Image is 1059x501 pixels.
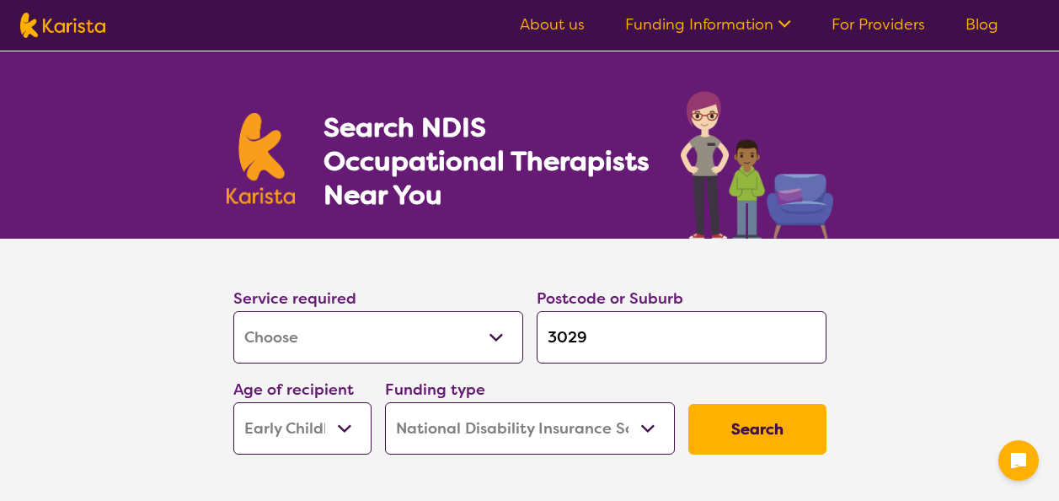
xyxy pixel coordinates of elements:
label: Funding type [385,380,485,400]
img: Karista logo [227,113,296,204]
a: Blog [965,14,998,35]
label: Postcode or Suburb [537,288,683,309]
label: Age of recipient [233,380,354,400]
img: occupational-therapy [681,91,833,239]
label: Service required [233,288,356,309]
img: Karista logo [20,13,105,38]
button: Search [688,404,826,455]
input: Type [537,311,826,364]
a: About us [520,14,585,35]
a: For Providers [832,14,925,35]
a: Funding Information [625,14,791,35]
h1: Search NDIS Occupational Therapists Near You [324,110,651,212]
